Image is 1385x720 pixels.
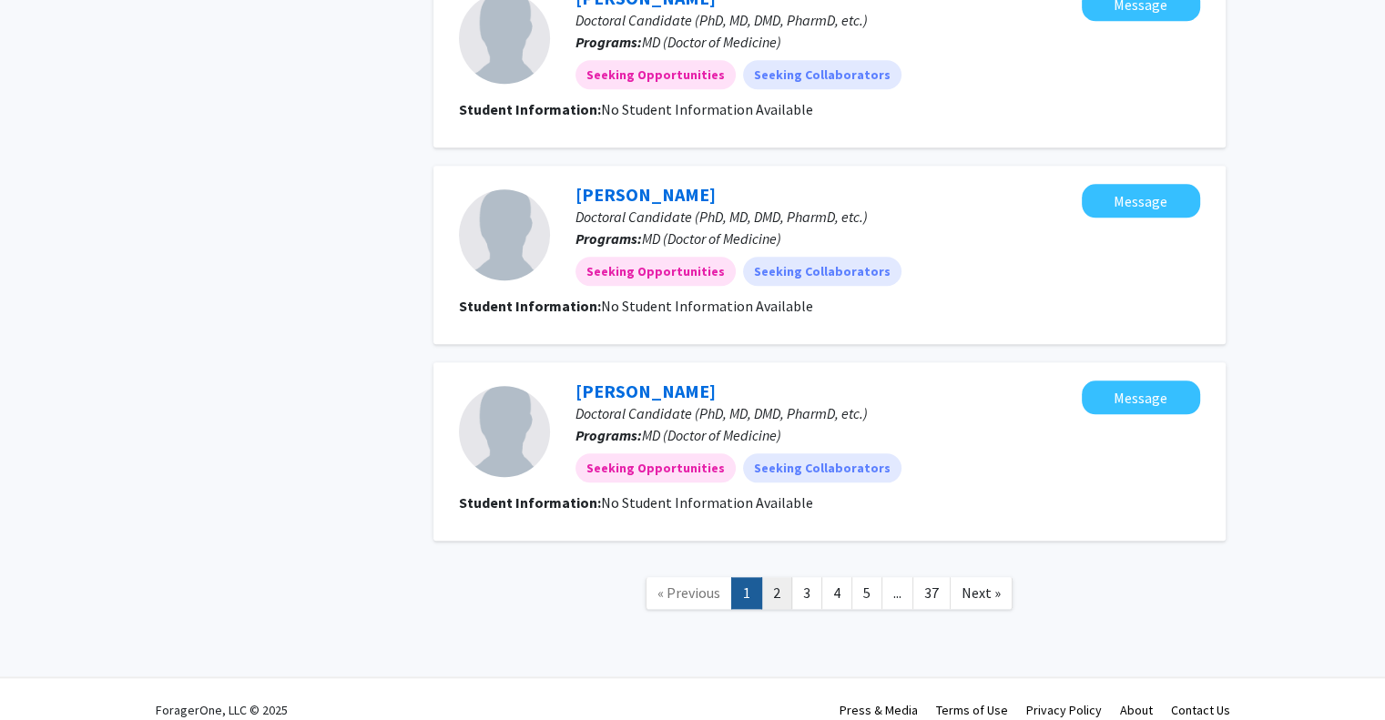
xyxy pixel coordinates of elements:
mat-chip: Seeking Opportunities [575,60,736,89]
span: MD (Doctor of Medicine) [642,33,781,51]
nav: Page navigation [433,559,1226,633]
mat-chip: Seeking Collaborators [743,453,901,482]
span: « Previous [657,583,720,602]
a: 5 [851,577,882,609]
mat-chip: Seeking Collaborators [743,257,901,286]
b: Programs: [575,229,642,248]
span: Next » [962,583,1001,602]
a: [PERSON_NAME] [575,183,716,206]
span: MD (Doctor of Medicine) [642,426,781,444]
b: Student Information: [459,493,601,512]
span: ... [893,583,901,602]
span: No Student Information Available [601,297,813,315]
mat-chip: Seeking Opportunities [575,257,736,286]
span: Doctoral Candidate (PhD, MD, DMD, PharmD, etc.) [575,404,868,422]
b: Student Information: [459,297,601,315]
a: Next [950,577,1013,609]
button: Message Brandon Alonso [1082,380,1200,414]
a: 2 [761,577,792,609]
a: 4 [821,577,852,609]
a: 37 [912,577,951,609]
b: Programs: [575,33,642,51]
b: Programs: [575,426,642,444]
a: 3 [791,577,822,609]
a: Terms of Use [936,702,1008,718]
mat-chip: Seeking Opportunities [575,453,736,482]
button: Message Rachel Matayev [1082,184,1200,218]
span: No Student Information Available [601,100,813,118]
a: Contact Us [1171,702,1230,718]
a: [PERSON_NAME] [575,380,716,402]
a: Privacy Policy [1026,702,1102,718]
a: About [1120,702,1153,718]
iframe: Chat [14,638,77,706]
span: No Student Information Available [601,493,813,512]
a: Previous Page [646,577,732,609]
mat-chip: Seeking Collaborators [743,60,901,89]
span: Doctoral Candidate (PhD, MD, DMD, PharmD, etc.) [575,11,868,29]
a: 1 [731,577,762,609]
span: Doctoral Candidate (PhD, MD, DMD, PharmD, etc.) [575,208,868,226]
span: MD (Doctor of Medicine) [642,229,781,248]
b: Student Information: [459,100,601,118]
a: Press & Media [840,702,918,718]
